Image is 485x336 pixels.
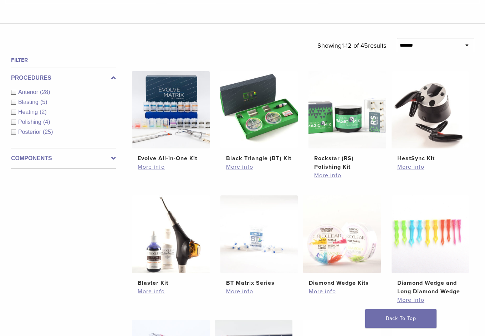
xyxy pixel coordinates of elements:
[226,279,292,287] h2: BT Matrix Series
[18,109,40,115] span: Heating
[43,129,53,135] span: (25)
[138,154,204,163] h2: Evolve All-in-One Kit
[314,154,380,171] h2: Rockstar (RS) Polishing Kit
[309,287,375,296] a: More info
[317,38,386,53] p: Showing results
[342,42,368,49] span: 1-12 of 45
[365,309,436,328] a: Back To Top
[43,119,50,125] span: (4)
[392,195,469,296] a: Diamond Wedge and Long Diamond WedgeDiamond Wedge and Long Diamond Wedge
[226,287,292,296] a: More info
[40,89,50,95] span: (28)
[40,109,47,115] span: (2)
[18,119,43,125] span: Polishing
[397,163,463,171] a: More info
[11,56,116,64] h4: Filter
[132,195,210,273] img: Blaster Kit
[18,89,40,95] span: Anterior
[138,279,204,287] h2: Blaster Kit
[397,154,463,163] h2: HeatSync Kit
[308,71,386,172] a: Rockstar (RS) Polishing KitRockstar (RS) Polishing Kit
[132,71,210,149] img: Evolve All-in-One Kit
[220,71,298,149] img: Black Triangle (BT) Kit
[11,74,116,82] label: Procedures
[226,163,292,171] a: More info
[132,71,210,163] a: Evolve All-in-One KitEvolve All-in-One Kit
[392,71,469,149] img: HeatSync Kit
[392,195,469,273] img: Diamond Wedge and Long Diamond Wedge
[138,287,204,296] a: More info
[309,279,375,287] h2: Diamond Wedge Kits
[220,195,298,287] a: BT Matrix SeriesBT Matrix Series
[18,99,40,105] span: Blasting
[40,99,47,105] span: (5)
[397,296,463,304] a: More info
[303,195,381,287] a: Diamond Wedge KitsDiamond Wedge Kits
[18,129,43,135] span: Posterior
[226,154,292,163] h2: Black Triangle (BT) Kit
[11,154,116,163] label: Components
[220,195,298,273] img: BT Matrix Series
[314,171,380,180] a: More info
[308,71,386,149] img: Rockstar (RS) Polishing Kit
[132,195,210,287] a: Blaster KitBlaster Kit
[220,71,298,163] a: Black Triangle (BT) KitBlack Triangle (BT) Kit
[397,279,463,296] h2: Diamond Wedge and Long Diamond Wedge
[392,71,469,163] a: HeatSync KitHeatSync Kit
[138,163,204,171] a: More info
[303,195,381,273] img: Diamond Wedge Kits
